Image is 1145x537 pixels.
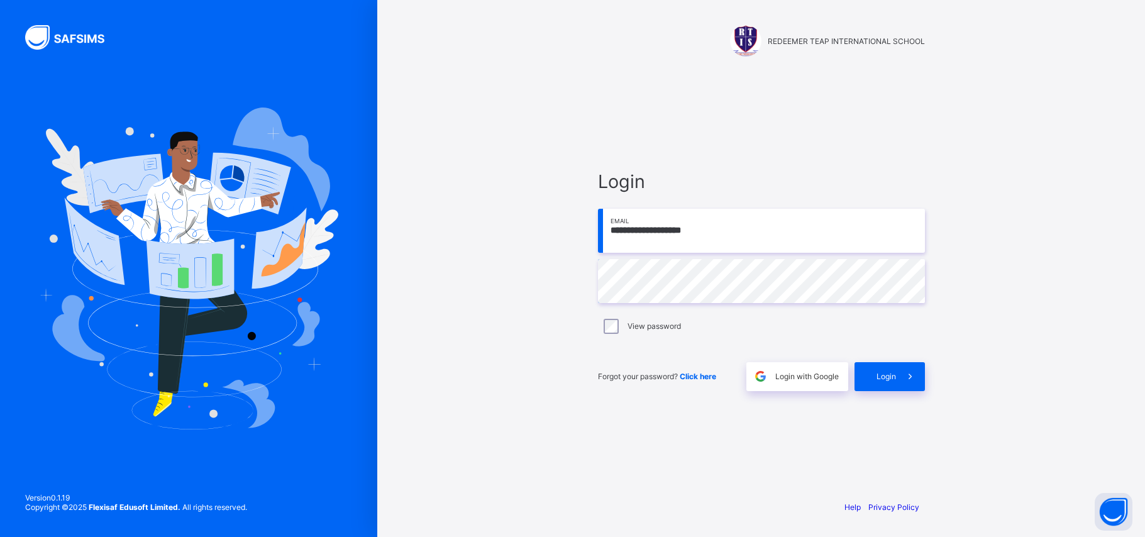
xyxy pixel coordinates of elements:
[680,372,716,381] a: Click here
[39,108,338,429] img: Hero Image
[598,170,925,192] span: Login
[768,36,925,46] span: REDEEMER TEAP INTERNATIONAL SCHOOL
[775,372,839,381] span: Login with Google
[598,372,716,381] span: Forgot your password?
[25,25,119,50] img: SAFSIMS Logo
[868,502,919,512] a: Privacy Policy
[1095,493,1132,531] button: Open asap
[628,321,681,331] label: View password
[89,502,180,512] strong: Flexisaf Edusoft Limited.
[844,502,861,512] a: Help
[877,372,896,381] span: Login
[25,502,247,512] span: Copyright © 2025 All rights reserved.
[753,369,768,384] img: google.396cfc9801f0270233282035f929180a.svg
[25,493,247,502] span: Version 0.1.19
